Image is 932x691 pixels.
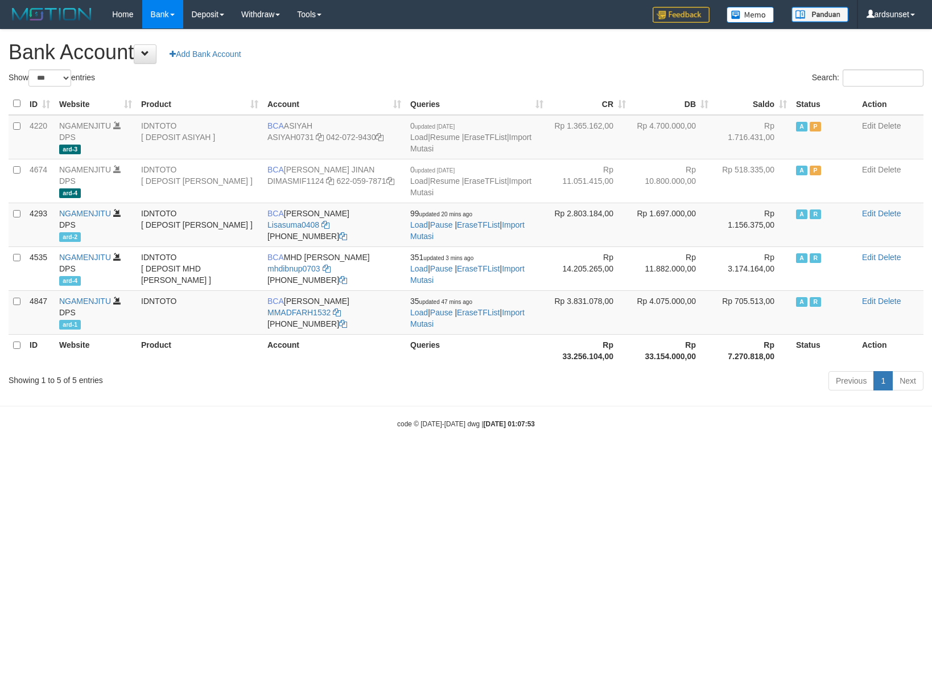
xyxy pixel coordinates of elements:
[548,159,630,203] td: Rp 11.051.415,00
[410,264,525,285] a: Import Mutasi
[548,334,630,367] th: Rp 33.256.104,00
[316,133,324,142] a: Copy ASIYAH0731 to clipboard
[263,290,406,334] td: [PERSON_NAME] [PHONE_NUMBER]
[812,69,923,87] label: Search:
[323,264,331,273] a: Copy mhdibnup0703 to clipboard
[810,209,821,219] span: Running
[810,253,821,263] span: Running
[410,121,531,153] span: | | |
[410,133,531,153] a: Import Mutasi
[263,93,406,115] th: Account: activate to sort column ascending
[630,334,713,367] th: Rp 33.154.000,00
[59,209,111,218] a: NGAMENJITU
[339,232,347,241] a: Copy 6127014479 to clipboard
[333,308,341,317] a: Copy MMADFARH1532 to clipboard
[25,115,55,159] td: 4220
[137,203,263,246] td: IDNTOTO [ DEPOSIT [PERSON_NAME] ]
[791,93,857,115] th: Status
[25,159,55,203] td: 4674
[843,69,923,87] input: Search:
[713,203,791,246] td: Rp 1.156.375,00
[267,165,284,174] span: BCA
[548,93,630,115] th: CR: activate to sort column ascending
[321,220,329,229] a: Copy Lisasuma0408 to clipboard
[267,176,324,186] a: DIMASMIF1124
[339,319,347,328] a: Copy 8692565770 to clipboard
[415,124,455,130] span: updated [DATE]
[878,253,901,262] a: Delete
[857,334,923,367] th: Action
[59,253,111,262] a: NGAMENJITU
[410,253,473,262] span: 351
[457,264,500,273] a: EraseTFList
[713,290,791,334] td: Rp 705.513,00
[55,290,137,334] td: DPS
[457,308,500,317] a: EraseTFList
[796,253,807,263] span: Active
[59,165,111,174] a: NGAMENJITU
[339,275,347,285] a: Copy 6127021742 to clipboard
[630,203,713,246] td: Rp 1.697.000,00
[862,121,876,130] a: Edit
[878,297,901,306] a: Delete
[484,420,535,428] strong: [DATE] 01:07:53
[386,176,394,186] a: Copy 6220597871 to clipboard
[713,93,791,115] th: Saldo: activate to sort column ascending
[376,133,383,142] a: Copy 0420729430 to clipboard
[9,41,923,64] h1: Bank Account
[55,246,137,290] td: DPS
[796,166,807,175] span: Active
[548,246,630,290] td: Rp 14.205.265,00
[55,203,137,246] td: DPS
[55,334,137,367] th: Website
[727,7,774,23] img: Button%20Memo.svg
[548,115,630,159] td: Rp 1.365.162,00
[430,264,453,273] a: Pause
[630,290,713,334] td: Rp 4.075.000,00
[59,188,81,198] span: ard-4
[263,115,406,159] td: ASIYAH 042-072-9430
[430,220,453,229] a: Pause
[59,297,111,306] a: NGAMENJITU
[548,203,630,246] td: Rp 2.803.184,00
[137,290,263,334] td: IDNTOTO
[791,334,857,367] th: Status
[263,334,406,367] th: Account
[796,209,807,219] span: Active
[25,203,55,246] td: 4293
[630,93,713,115] th: DB: activate to sort column ascending
[796,297,807,307] span: Active
[464,133,506,142] a: EraseTFList
[267,133,314,142] a: ASIYAH0731
[862,297,876,306] a: Edit
[137,115,263,159] td: IDNTOTO [ DEPOSIT ASIYAH ]
[267,253,284,262] span: BCA
[878,209,901,218] a: Delete
[878,165,901,174] a: Delete
[9,370,380,386] div: Showing 1 to 5 of 5 entries
[630,159,713,203] td: Rp 10.800.000,00
[630,115,713,159] td: Rp 4.700.000,00
[25,334,55,367] th: ID
[630,246,713,290] td: Rp 11.882.000,00
[415,167,455,174] span: updated [DATE]
[653,7,710,23] img: Feedback.jpg
[406,334,548,367] th: Queries
[137,93,263,115] th: Product: activate to sort column ascending
[162,44,248,64] a: Add Bank Account
[55,115,137,159] td: DPS
[410,121,455,130] span: 0
[267,297,284,306] span: BCA
[857,93,923,115] th: Action
[25,290,55,334] td: 4847
[423,255,473,261] span: updated 3 mins ago
[810,297,821,307] span: Running
[713,115,791,159] td: Rp 1.716.431,00
[267,209,284,218] span: BCA
[713,159,791,203] td: Rp 518.335,00
[457,220,500,229] a: EraseTFList
[267,220,319,229] a: Lisasuma0408
[263,159,406,203] td: [PERSON_NAME] JINAN 622-059-7871
[410,297,472,306] span: 35
[267,308,331,317] a: MMADFARH1532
